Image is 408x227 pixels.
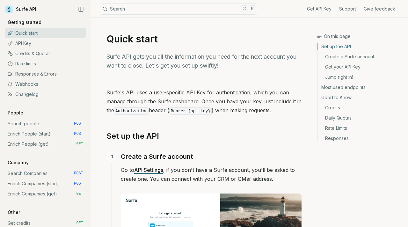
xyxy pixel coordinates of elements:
p: Company [5,159,31,166]
a: Daily Quotas [317,113,403,123]
a: Credits [317,103,403,113]
span: POST [74,181,83,186]
a: Get API Key [307,6,331,12]
a: Search people POST [5,119,86,129]
p: People [5,110,26,116]
button: Search⌘K [99,3,258,15]
a: Jump right in! [317,72,403,82]
span: GET [76,142,83,147]
p: Go to , if you don't have a Surfe account, you'll be asked to create one. You can connect with yo... [121,165,302,183]
a: Get your API Key [317,62,403,72]
kbd: K [249,5,256,12]
a: Most used endpoints [317,82,403,92]
p: Surfe API gets you all the information you need for the next account you want to close. Let's get... [106,52,302,70]
p: Getting started [5,19,44,26]
code: Bearer {api-key} [169,107,212,115]
code: Authorization [114,107,149,115]
span: GET [76,221,83,226]
kbd: ⌘ [241,5,248,12]
span: POST [74,171,83,176]
a: Good to Know [317,92,403,103]
span: GET [76,191,83,196]
span: POST [74,121,83,126]
a: Set up the API [317,43,403,52]
a: Responses [317,133,403,142]
a: Enrich People (get) GET [5,139,86,149]
a: Rate Limits [317,123,403,133]
a: Create a Surfe account [317,52,403,62]
p: Other [5,209,23,216]
a: Quick start [5,28,86,38]
span: POST [74,131,83,136]
button: Collapse Sidebar [76,4,86,14]
a: Enrich Companies (get) GET [5,189,86,199]
h3: On this page [317,33,403,40]
a: Enrich Companies (start) POST [5,179,86,189]
a: Rate limits [5,59,86,69]
a: Search Companies POST [5,168,86,179]
a: API Key [5,38,86,48]
a: Give feedback [364,6,395,12]
h1: Quick start [106,33,302,45]
a: Responses & Errors [5,69,86,79]
p: Surfe's API uses a user-specific API Key for authentication, which you can manage through the Sur... [106,88,302,116]
a: Support [339,6,356,12]
a: Credits & Quotas [5,48,86,59]
a: Create a Surfe account [121,151,193,162]
a: Surfe API [5,4,36,14]
a: Webhooks [5,79,86,89]
a: API Settings [134,167,163,173]
a: Changelog [5,89,86,99]
a: Enrich People (start) POST [5,129,86,139]
a: Set up the API [106,131,159,141]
